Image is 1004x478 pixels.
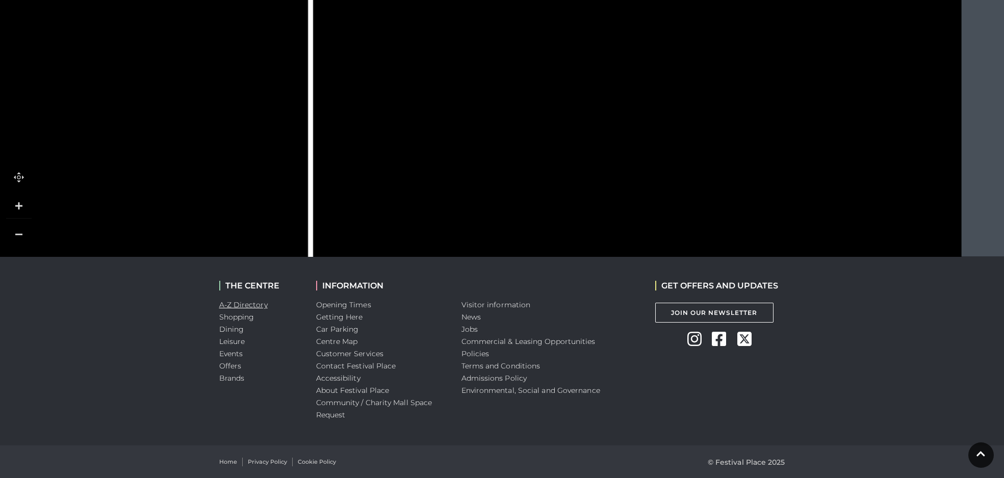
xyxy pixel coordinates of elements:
[461,300,531,309] a: Visitor information
[655,281,778,290] h2: GET OFFERS AND UPDATES
[316,325,359,334] a: Car Parking
[461,349,490,358] a: Policies
[219,361,242,370] a: Offers
[461,374,527,383] a: Admissions Policy
[316,337,358,346] a: Centre Map
[248,458,287,466] a: Privacy Policy
[316,386,390,395] a: About Festival Place
[461,361,540,370] a: Terms and Conditions
[316,281,446,290] h2: INFORMATION
[219,374,245,383] a: Brands
[219,458,237,466] a: Home
[219,300,268,309] a: A-Z Directory
[316,312,363,322] a: Getting Here
[316,349,384,358] a: Customer Services
[316,374,361,383] a: Accessibility
[316,398,432,419] a: Community / Charity Mall Space Request
[461,312,481,322] a: News
[461,337,596,346] a: Commercial & Leasing Opportunities
[316,361,396,370] a: Contact Festival Place
[219,349,243,358] a: Events
[219,312,254,322] a: Shopping
[461,325,478,334] a: Jobs
[655,303,774,323] a: Join Our Newsletter
[708,456,785,468] p: © Festival Place 2025
[298,458,336,466] a: Cookie Policy
[316,300,371,309] a: Opening Times
[219,281,301,290] h2: THE CENTRE
[219,337,245,346] a: Leisure
[461,386,600,395] a: Environmental, Social and Governance
[219,325,244,334] a: Dining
